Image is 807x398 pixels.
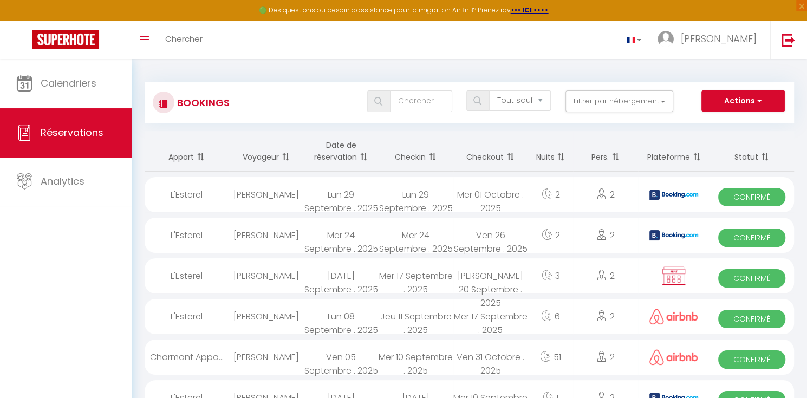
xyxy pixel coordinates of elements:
th: Sort by checkin [379,131,453,172]
th: Sort by checkout [453,131,528,172]
span: Réservations [41,126,103,139]
th: Sort by status [710,131,794,172]
th: Sort by nights [528,131,573,172]
th: Sort by guest [229,131,304,172]
span: Chercher [165,33,203,44]
img: ... [658,31,674,47]
button: Filtrer par hébergement [565,90,674,112]
img: Super Booking [32,30,99,49]
h3: Bookings [174,90,230,115]
span: [PERSON_NAME] [681,32,757,45]
span: Analytics [41,174,84,188]
th: Sort by people [573,131,638,172]
input: Chercher [390,90,452,112]
a: Chercher [157,21,211,59]
th: Sort by booking date [304,131,379,172]
a: ... [PERSON_NAME] [649,21,770,59]
button: Actions [701,90,785,112]
img: logout [782,33,795,47]
th: Sort by channel [638,131,710,172]
span: Calendriers [41,76,96,90]
th: Sort by rentals [145,131,229,172]
a: >>> ICI <<<< [511,5,549,15]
